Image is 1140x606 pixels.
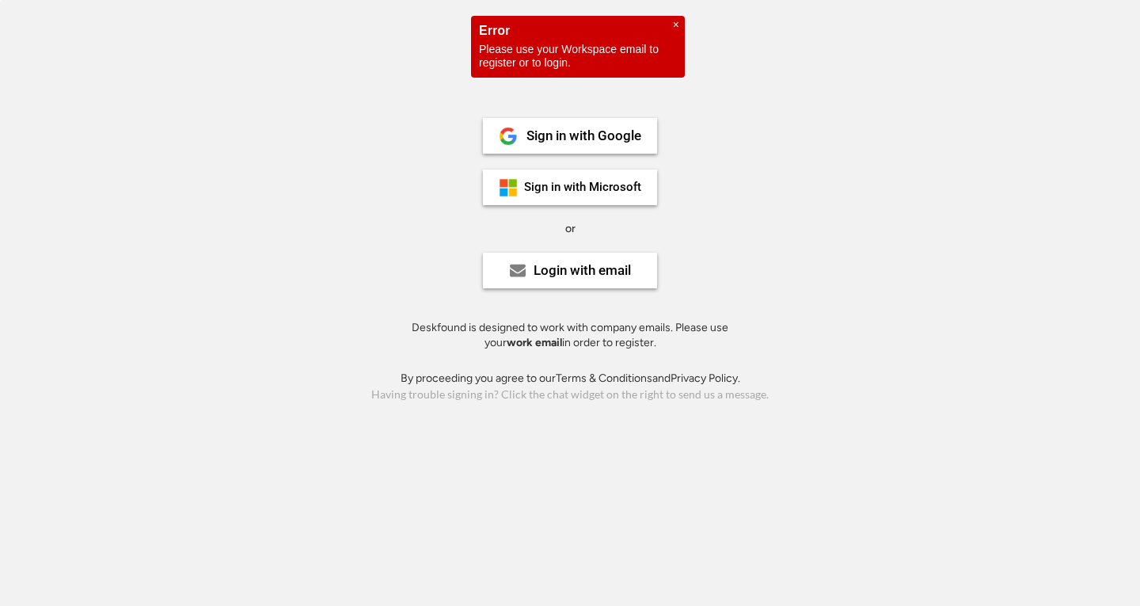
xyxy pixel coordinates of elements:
[499,178,518,197] img: ms-symbollockup_mssymbol_19.png
[556,372,652,385] a: Terms & Conditions
[401,371,740,387] div: By proceeding you agree to our and
[507,336,562,349] strong: work email
[534,264,631,277] div: Login with email
[479,24,677,37] h2: Error
[479,43,677,70] div: Please use your Workspace email to register or to login.
[673,18,679,32] span: ×
[671,372,740,385] a: Privacy Policy.
[526,129,641,143] div: Sign in with Google
[565,221,576,237] div: or
[392,320,748,351] div: Deskfound is designed to work with company emails. Please use your in order to register.
[499,127,518,146] img: 1024px-Google__G__Logo.svg.png
[524,181,641,193] div: Sign in with Microsoft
